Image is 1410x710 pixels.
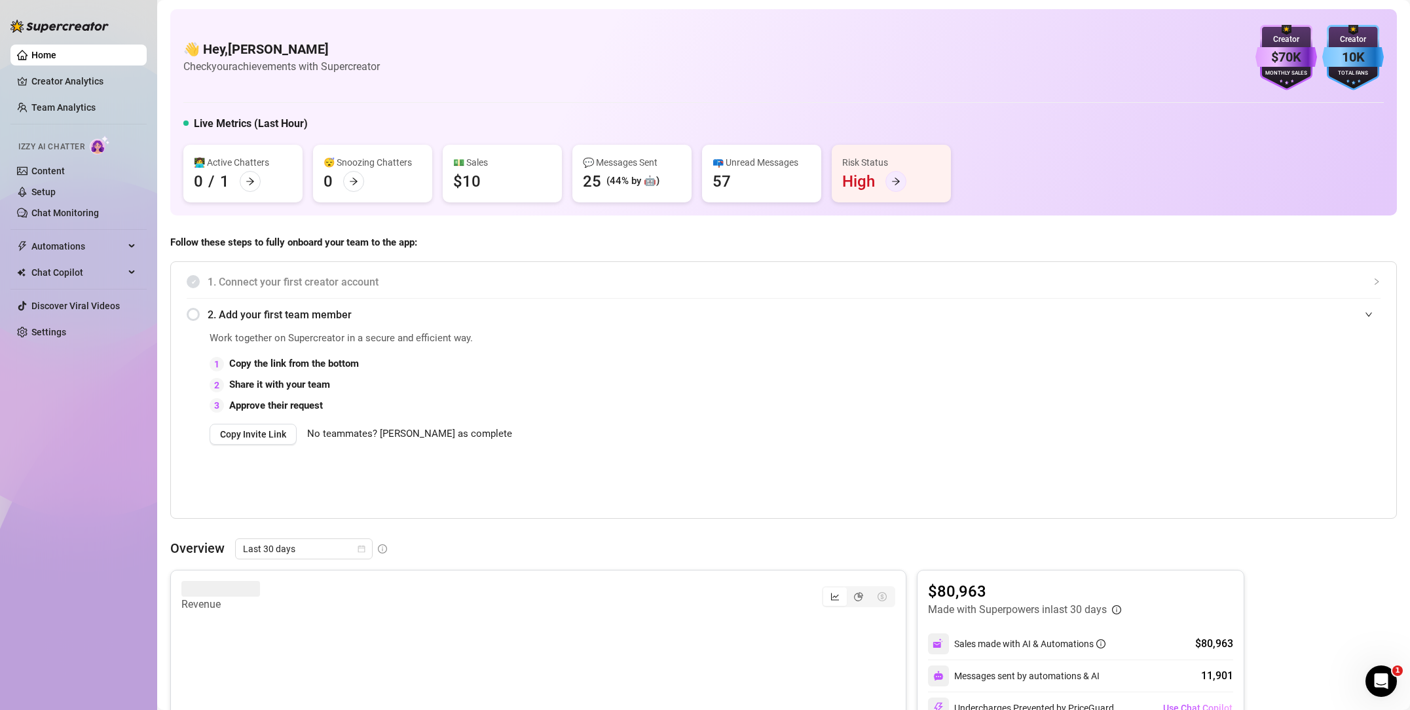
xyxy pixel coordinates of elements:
[210,331,1086,346] span: Work together on Supercreator in a secure and efficient way.
[210,424,297,445] button: Copy Invite Link
[358,545,365,553] span: calendar
[453,155,551,170] div: 💵 Sales
[307,426,512,442] span: No teammates? [PERSON_NAME] as complete
[31,71,136,92] a: Creator Analytics
[1373,278,1381,286] span: collapsed
[208,307,1381,323] span: 2. Add your first team member
[210,378,224,392] div: 2
[194,155,292,170] div: 👩‍💻 Active Chatters
[891,177,900,186] span: arrow-right
[928,581,1121,602] article: $80,963
[713,155,811,170] div: 📪 Unread Messages
[453,171,481,192] div: $10
[31,50,56,60] a: Home
[1096,639,1105,648] span: info-circle
[31,262,124,283] span: Chat Copilot
[183,58,380,75] article: Check your achievements with Supercreator
[842,155,940,170] div: Risk Status
[229,400,323,411] strong: Approve their request
[1365,310,1373,318] span: expanded
[210,357,224,371] div: 1
[713,171,731,192] div: 57
[349,177,358,186] span: arrow-right
[1322,25,1384,90] img: blue-badge-DgoSNQY1.svg
[246,177,255,186] span: arrow-right
[378,544,387,553] span: info-circle
[90,136,110,155] img: AI Chatter
[933,671,944,681] img: svg%3e
[830,592,840,601] span: line-chart
[933,638,944,650] img: svg%3e
[1255,47,1317,67] div: $70K
[194,171,203,192] div: 0
[31,187,56,197] a: Setup
[606,174,659,189] div: (44% by 🤖)
[31,327,66,337] a: Settings
[928,602,1107,618] article: Made with Superpowers in last 30 days
[928,665,1100,686] div: Messages sent by automations & AI
[170,236,417,248] strong: Follow these steps to fully onboard your team to the app:
[220,429,286,439] span: Copy Invite Link
[10,20,109,33] img: logo-BBDzfeDw.svg
[210,398,224,413] div: 3
[31,166,65,176] a: Content
[583,171,601,192] div: 25
[1195,636,1233,652] div: $80,963
[1365,665,1397,697] iframe: Intercom live chat
[324,171,333,192] div: 0
[229,379,330,390] strong: Share it with your team
[31,301,120,311] a: Discover Viral Videos
[229,358,359,369] strong: Copy the link from the bottom
[181,597,260,612] article: Revenue
[1255,33,1317,46] div: Creator
[170,538,225,558] article: Overview
[18,141,84,153] span: Izzy AI Chatter
[583,155,681,170] div: 💬 Messages Sent
[1255,69,1317,78] div: Monthly Sales
[187,299,1381,331] div: 2. Add your first team member
[17,268,26,277] img: Chat Copilot
[31,208,99,218] a: Chat Monitoring
[822,586,895,607] div: segmented control
[187,266,1381,298] div: 1. Connect your first creator account
[220,171,229,192] div: 1
[208,274,1381,290] span: 1. Connect your first creator account
[1255,25,1317,90] img: purple-badge-B9DA21FR.svg
[324,155,422,170] div: 😴 Snoozing Chatters
[1119,331,1381,498] iframe: Adding Team Members
[854,592,863,601] span: pie-chart
[243,539,365,559] span: Last 30 days
[1322,47,1384,67] div: 10K
[183,40,380,58] h4: 👋 Hey, [PERSON_NAME]
[31,102,96,113] a: Team Analytics
[1322,33,1384,46] div: Creator
[194,116,308,132] h5: Live Metrics (Last Hour)
[878,592,887,601] span: dollar-circle
[31,236,124,257] span: Automations
[954,637,1105,651] div: Sales made with AI & Automations
[17,241,28,252] span: thunderbolt
[1392,665,1403,676] span: 1
[1201,668,1233,684] div: 11,901
[1112,605,1121,614] span: info-circle
[1322,69,1384,78] div: Total Fans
